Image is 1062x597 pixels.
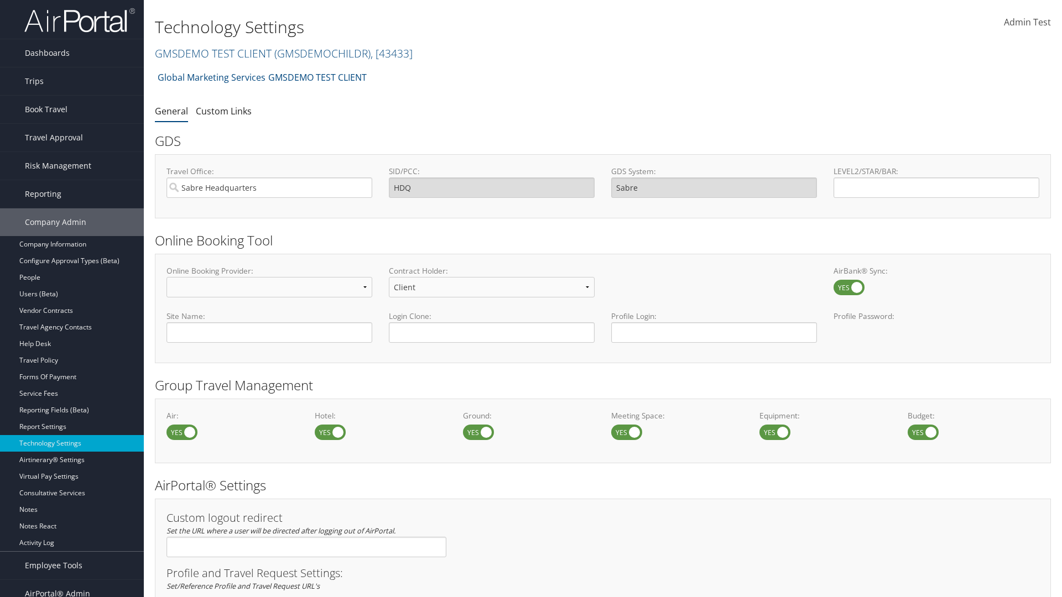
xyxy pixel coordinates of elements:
[834,265,1039,276] label: AirBank® Sync:
[463,410,595,421] label: Ground:
[155,376,1051,395] h2: Group Travel Management
[834,311,1039,342] label: Profile Password:
[166,526,395,536] em: Set the URL where a user will be directed after logging out of AirPortal.
[274,46,371,61] span: ( GMSDEMOCHILDR )
[611,410,743,421] label: Meeting Space:
[155,476,1051,495] h2: AirPortal® Settings
[25,208,86,236] span: Company Admin
[25,152,91,180] span: Risk Management
[196,105,252,117] a: Custom Links
[834,166,1039,177] label: LEVEL2/STAR/BAR:
[166,265,372,276] label: Online Booking Provider:
[389,166,595,177] label: SID/PCC:
[166,166,372,177] label: Travel Office:
[155,15,752,39] h1: Technology Settings
[166,568,1039,579] h3: Profile and Travel Request Settings:
[759,410,891,421] label: Equipment:
[908,410,1039,421] label: Budget:
[25,180,61,208] span: Reporting
[25,67,44,95] span: Trips
[158,66,265,88] a: Global Marketing Services
[166,512,446,523] h3: Custom logout redirect
[611,166,817,177] label: GDS System:
[389,265,595,276] label: Contract Holder:
[166,581,320,591] em: Set/Reference Profile and Travel Request URL's
[25,124,83,151] span: Travel Approval
[25,39,70,67] span: Dashboards
[166,311,372,322] label: Site Name:
[1004,16,1051,28] span: Admin Test
[611,322,817,343] input: Profile Login:
[155,105,188,117] a: General
[155,46,413,61] a: GMSDEMO TEST CLIENT
[389,311,595,322] label: Login Clone:
[155,132,1043,150] h2: GDS
[371,46,413,61] span: , [ 43433 ]
[24,7,135,33] img: airportal-logo.png
[834,280,865,295] label: AirBank® Sync
[268,66,367,88] a: GMSDEMO TEST CLIENT
[25,96,67,123] span: Book Travel
[611,311,817,342] label: Profile Login:
[166,410,298,421] label: Air:
[315,410,446,421] label: Hotel:
[155,231,1051,250] h2: Online Booking Tool
[25,552,82,579] span: Employee Tools
[1004,6,1051,40] a: Admin Test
